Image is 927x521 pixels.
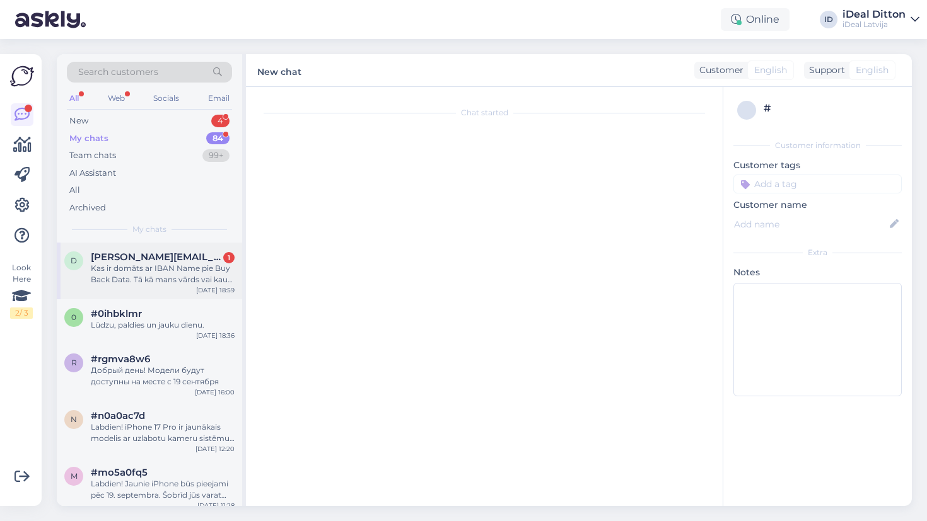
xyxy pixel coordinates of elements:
[206,132,230,145] div: 84
[694,64,743,77] div: Customer
[842,20,906,30] div: iDeal Latvija
[733,140,902,151] div: Customer information
[71,312,76,322] span: 0
[71,415,77,424] span: n
[91,319,235,331] div: Lūdzu, paldies un jauku dienu.
[257,62,301,79] label: New chat
[78,66,158,79] span: Search customers
[91,353,150,365] span: #rgmva8w6
[733,247,902,258] div: Extra
[91,308,142,319] span: #0ihbklmr
[151,90,182,106] div: Socials
[10,64,34,88] img: Askly Logo
[132,224,166,235] span: My chats
[211,115,230,127] div: 4
[71,358,77,367] span: r
[71,471,78,481] span: m
[223,252,235,263] div: 1
[91,251,222,263] span: daniels.cars2@gmail.com
[754,64,787,77] span: English
[842,9,919,30] a: iDeal DittoniDeal Latvija
[197,501,235,510] div: [DATE] 11:28
[69,184,80,197] div: All
[69,132,108,145] div: My chats
[733,266,902,279] p: Notes
[71,256,77,265] span: d
[202,149,230,162] div: 99+
[69,202,106,214] div: Archived
[69,167,116,180] div: AI Assistant
[764,101,898,116] div: #
[69,149,116,162] div: Team chats
[91,263,235,285] div: Kas ir domāts ar IBAN Name pie Buy Back Data. Tā kā mans vārds vai kaut kāds bankas nosaukums?
[91,467,148,478] span: #mo5a0fq5
[804,64,845,77] div: Support
[733,198,902,212] p: Customer name
[195,444,235,454] div: [DATE] 12:20
[10,262,33,319] div: Look Here
[259,107,710,118] div: Chat started
[67,90,81,106] div: All
[91,478,235,501] div: Labdien! Jaunie iPhone būs pieejami pēc 19. septembra. Šobrīd jūs varat veikt iepriekšēju pasūtīj...
[69,115,88,127] div: New
[733,175,902,193] input: Add a tag
[842,9,906,20] div: iDeal Ditton
[820,11,837,28] div: ID
[91,410,145,421] span: #n0a0ac7d
[105,90,127,106] div: Web
[721,8,790,31] div: Online
[856,64,889,77] span: English
[91,365,235,387] div: Добрый день! Модели будут доступны на месте с 19 сентября
[196,285,235,295] div: [DATE] 18:59
[195,387,235,397] div: [DATE] 16:00
[10,307,33,319] div: 2 / 3
[196,331,235,340] div: [DATE] 18:36
[206,90,232,106] div: Email
[733,159,902,172] p: Customer tags
[734,217,887,231] input: Add name
[91,421,235,444] div: Labdien! iPhone 17 Pro ir jaunākais modelis ar uzlabotu kameru sistēmu, jaudīgāku procesoru un il...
